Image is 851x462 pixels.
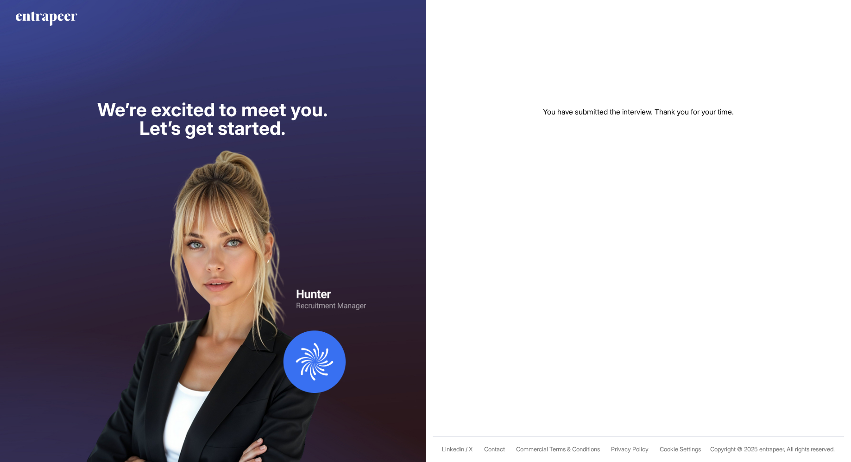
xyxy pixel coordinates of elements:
a: Cookie Settings [660,446,701,453]
a: Commercial Terms & Conditions [516,446,600,453]
span: Contact [484,446,505,453]
div: We’re excited to meet you. Let’s get started. [97,101,328,138]
a: X [469,446,473,453]
img: interview-left-front.png [43,138,383,462]
a: Linkedin [442,446,464,453]
span: / [466,446,467,453]
div: Copyright © 2025 entrapeer, All rights reserved. [710,446,835,453]
a: Privacy Policy [611,446,649,453]
div: You have submitted the interview. Thank you for your time. [543,106,734,117]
